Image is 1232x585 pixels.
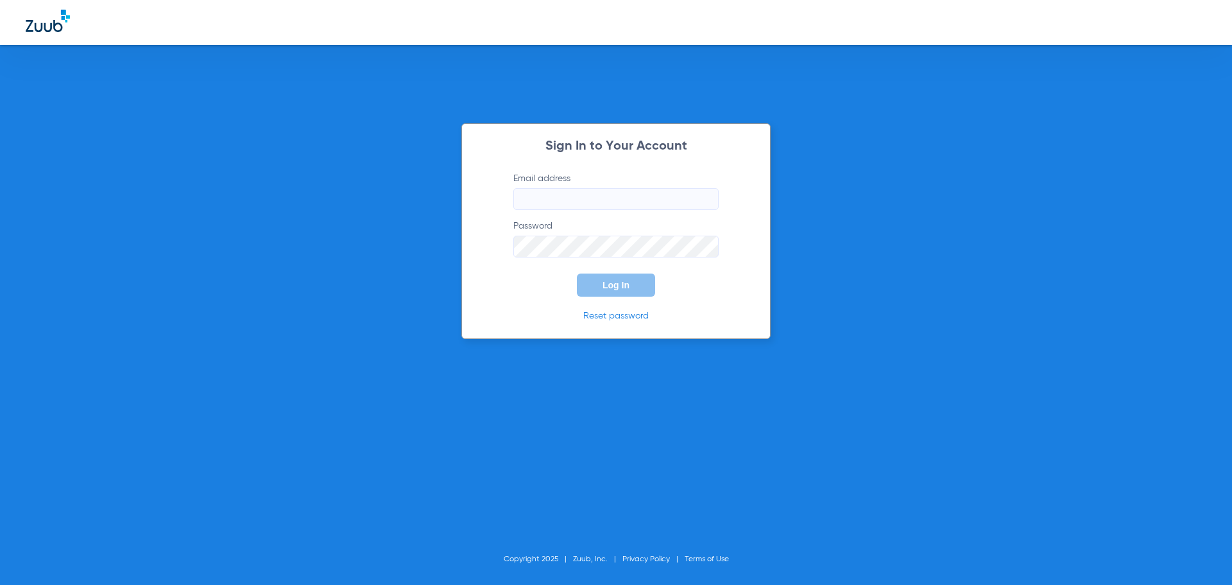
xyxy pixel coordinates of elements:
button: Log In [577,274,655,297]
a: Terms of Use [685,555,729,563]
a: Privacy Policy [622,555,670,563]
label: Email address [513,172,719,210]
label: Password [513,220,719,258]
span: Log In [603,280,629,290]
img: Zuub Logo [26,10,70,32]
a: Reset password [583,311,649,320]
li: Copyright 2025 [504,553,573,566]
input: Email address [513,188,719,210]
input: Password [513,236,719,258]
li: Zuub, Inc. [573,553,622,566]
h2: Sign In to Your Account [494,140,738,153]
